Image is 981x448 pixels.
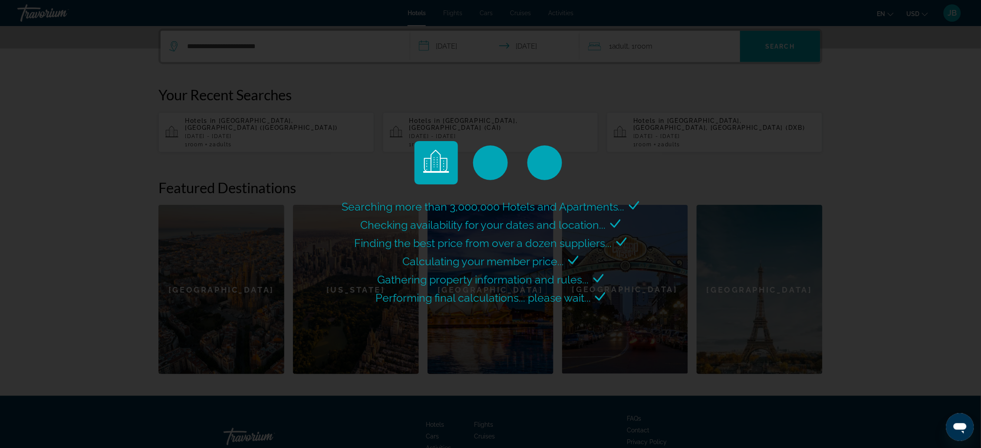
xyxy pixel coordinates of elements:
[375,291,591,304] span: Performing final calculations... please wait...
[946,413,974,441] iframe: Button to launch messaging window
[378,273,589,286] span: Gathering property information and rules...
[355,237,612,250] span: Finding the best price from over a dozen suppliers...
[361,218,606,231] span: Checking availability for your dates and location...
[402,255,564,268] span: Calculating your member price...
[342,200,625,213] span: Searching more than 3,000,000 Hotels and Apartments...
